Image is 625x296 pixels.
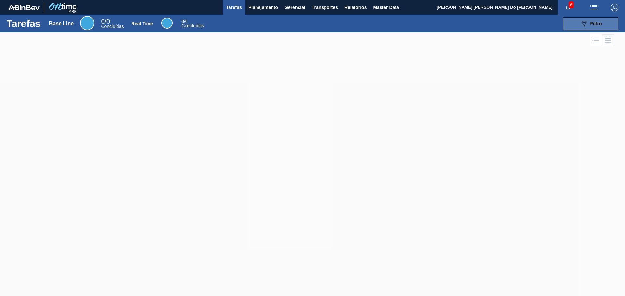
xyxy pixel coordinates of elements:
[101,24,124,29] span: Concluídas
[101,19,124,29] div: Base Line
[590,21,602,26] span: Filtro
[344,4,367,11] span: Relatórios
[590,4,598,11] img: userActions
[161,18,173,29] div: Real Time
[373,4,399,11] span: Master Data
[101,18,104,25] span: 0
[101,18,110,25] span: / 0
[181,19,187,24] span: / 0
[563,17,618,30] button: Filtro
[558,3,578,12] button: Notificações
[611,4,618,11] img: Logout
[226,4,242,11] span: Tarefas
[285,4,305,11] span: Gerencial
[8,5,40,10] img: TNhmsLtSVTkK8tSr43FrP2fwEKptu5GPRR3wAAAABJRU5ErkJggg==
[248,4,278,11] span: Planejamento
[312,4,338,11] span: Transportes
[132,21,153,26] div: Real Time
[569,1,574,8] span: 6
[181,19,204,28] div: Real Time
[80,16,94,30] div: Base Line
[181,19,184,24] span: 0
[181,23,204,28] span: Concluídas
[49,21,74,27] div: Base Line
[7,20,41,27] h1: Tarefas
